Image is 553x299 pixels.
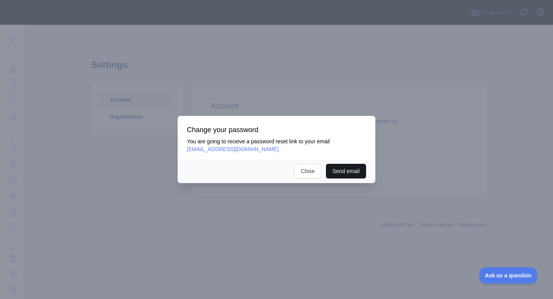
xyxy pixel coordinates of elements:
iframe: Toggle Customer Support [479,267,538,284]
button: Send email [326,164,366,178]
span: [EMAIL_ADDRESS][DOMAIN_NAME] [187,146,278,152]
h3: Change your password [187,125,366,134]
button: Close [294,164,321,178]
p: You are going to receive a password reset link to your email [187,138,366,153]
